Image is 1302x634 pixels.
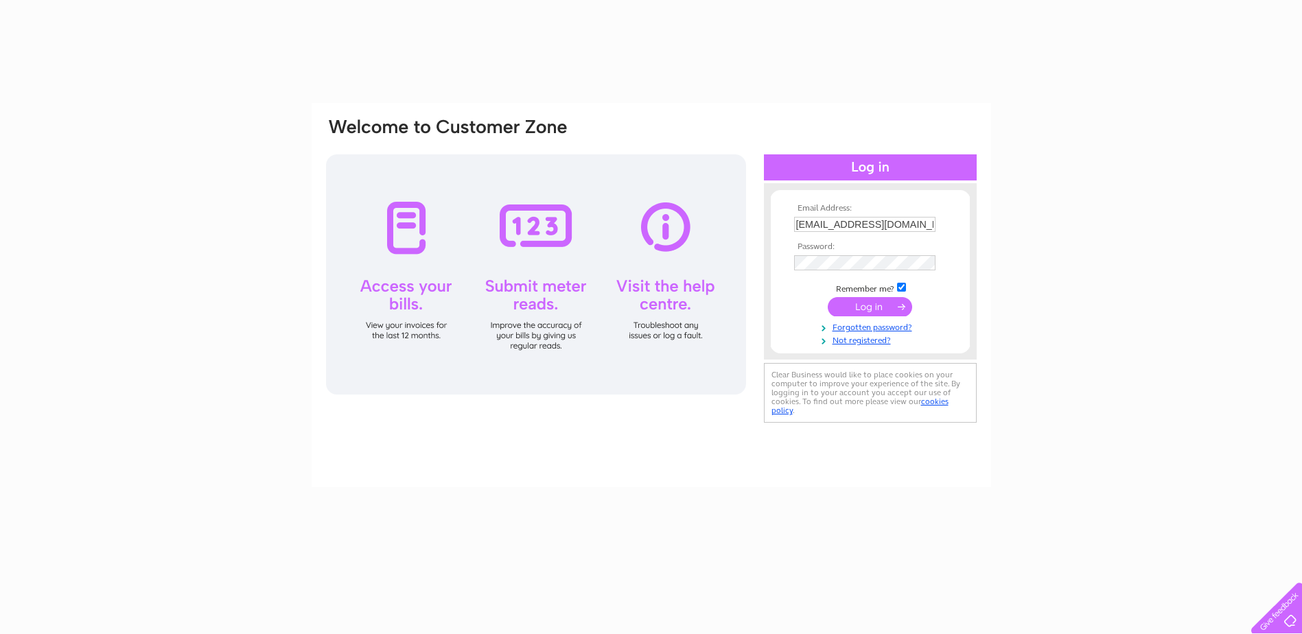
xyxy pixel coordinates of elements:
div: Clear Business would like to place cookies on your computer to improve your experience of the sit... [764,363,977,423]
a: Not registered? [794,333,950,346]
a: Forgotten password? [794,320,950,333]
th: Password: [791,242,950,252]
td: Remember me? [791,281,950,294]
input: Submit [828,297,912,316]
th: Email Address: [791,204,950,213]
a: cookies policy [771,397,949,415]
